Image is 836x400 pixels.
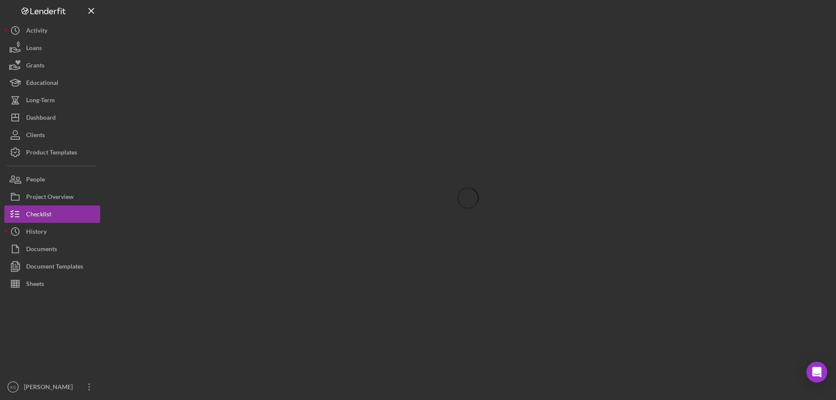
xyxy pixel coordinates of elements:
button: Checklist [4,205,100,223]
button: Loans [4,39,100,57]
div: Document Templates [26,258,83,277]
button: Sheets [4,275,100,292]
div: Checklist [26,205,51,225]
button: Clients [4,126,100,144]
div: Dashboard [26,109,56,128]
text: KS [10,385,16,390]
button: Dashboard [4,109,100,126]
div: People [26,171,45,190]
div: [PERSON_NAME] [22,378,78,398]
div: Educational [26,74,58,94]
div: Long-Term [26,91,55,111]
button: Product Templates [4,144,100,161]
button: Documents [4,240,100,258]
div: Documents [26,240,57,260]
div: Project Overview [26,188,74,208]
div: Sheets [26,275,44,295]
div: Loans [26,39,42,59]
div: Product Templates [26,144,77,163]
div: Open Intercom Messenger [806,362,827,383]
button: Activity [4,22,100,39]
button: People [4,171,100,188]
button: Educational [4,74,100,91]
button: Grants [4,57,100,74]
button: Document Templates [4,258,100,275]
div: Grants [26,57,44,76]
div: History [26,223,47,242]
div: Clients [26,126,45,146]
button: Project Overview [4,188,100,205]
button: History [4,223,100,240]
button: Long-Term [4,91,100,109]
div: Activity [26,22,47,41]
button: KS[PERSON_NAME] [4,378,100,396]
